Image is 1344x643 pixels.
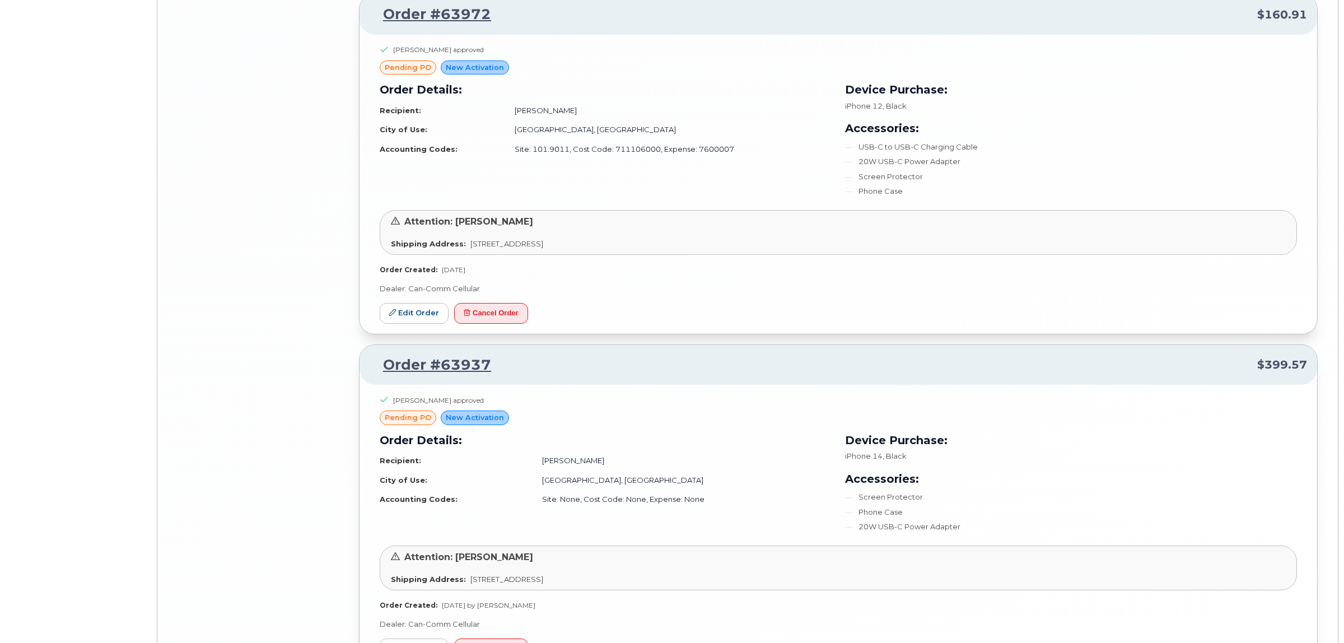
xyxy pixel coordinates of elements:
[505,120,832,139] td: [GEOGRAPHIC_DATA], [GEOGRAPHIC_DATA]
[380,601,437,609] strong: Order Created:
[391,575,466,584] strong: Shipping Address:
[370,4,491,25] a: Order #63972
[470,575,543,584] span: [STREET_ADDRESS]
[532,451,832,470] td: [PERSON_NAME]
[1257,357,1307,373] span: $399.57
[380,495,458,504] strong: Accounting Codes:
[532,470,832,490] td: [GEOGRAPHIC_DATA], [GEOGRAPHIC_DATA]
[380,303,449,324] a: Edit Order
[845,432,1297,449] h3: Device Purchase:
[845,120,1297,137] h3: Accessories:
[845,81,1297,98] h3: Device Purchase:
[380,125,427,134] strong: City of Use:
[393,395,484,405] div: [PERSON_NAME] approved
[1257,7,1307,23] span: $160.91
[845,470,1297,487] h3: Accessories:
[845,451,883,460] span: iPhone 14
[380,265,437,274] strong: Order Created:
[404,216,533,227] span: Attention: [PERSON_NAME]
[845,507,1297,518] li: Phone Case
[446,412,504,423] span: New Activation
[393,45,484,54] div: [PERSON_NAME] approved
[446,62,504,73] span: New Activation
[385,412,431,423] span: pending PO
[845,186,1297,197] li: Phone Case
[505,101,832,120] td: [PERSON_NAME]
[845,156,1297,167] li: 20W USB-C Power Adapter
[883,101,907,110] span: , Black
[442,265,465,274] span: [DATE]
[845,492,1297,502] li: Screen Protector
[442,601,535,609] span: [DATE] by [PERSON_NAME]
[845,521,1297,532] li: 20W USB-C Power Adapter
[532,490,832,509] td: Site: None, Cost Code: None, Expense: None
[845,101,883,110] span: iPhone 12
[404,552,533,562] span: Attention: [PERSON_NAME]
[505,139,832,159] td: Site: 101.9011, Cost Code: 711106000, Expense: 7600007
[380,432,832,449] h3: Order Details:
[380,81,832,98] h3: Order Details:
[380,456,421,465] strong: Recipient:
[380,476,427,484] strong: City of Use:
[385,62,431,73] span: pending PO
[380,145,458,153] strong: Accounting Codes:
[845,171,1297,182] li: Screen Protector
[380,283,1297,294] p: Dealer: Can-Comm Cellular
[391,239,466,248] strong: Shipping Address:
[370,355,491,375] a: Order #63937
[883,451,907,460] span: , Black
[380,619,1297,630] p: Dealer: Can-Comm Cellular
[845,142,1297,152] li: USB-C to USB-C Charging Cable
[470,239,543,248] span: [STREET_ADDRESS]
[380,106,421,115] strong: Recipient:
[454,303,528,324] button: Cancel Order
